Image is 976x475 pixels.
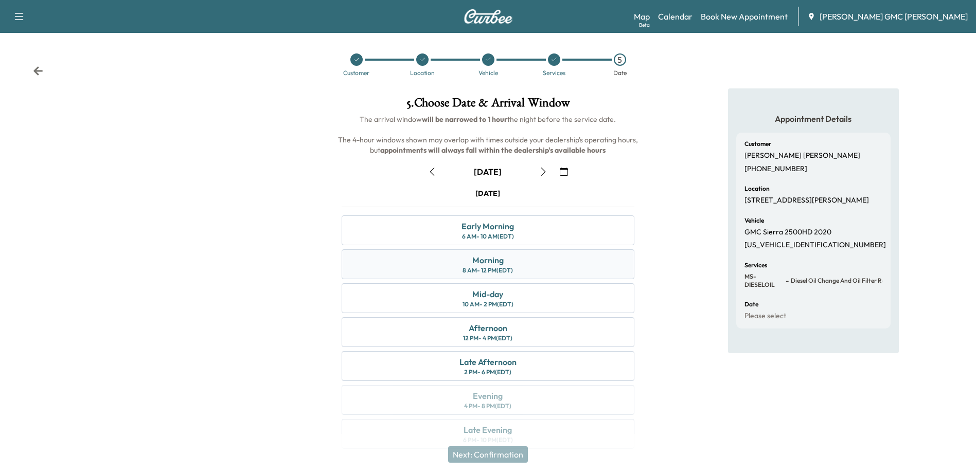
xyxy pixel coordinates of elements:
div: 12 PM - 4 PM (EDT) [463,334,512,342]
div: Late Afternoon [459,356,517,368]
p: [STREET_ADDRESS][PERSON_NAME] [744,196,869,205]
div: 2 PM - 6 PM (EDT) [464,368,511,376]
div: 6 AM - 10 AM (EDT) [462,232,514,241]
span: - [784,276,789,286]
div: Date [613,70,627,76]
div: Mid-day [472,288,503,300]
span: MS-DIESELOIL [744,272,784,289]
h5: Appointment Details [736,113,891,124]
p: [US_VEHICLE_IDENTIFICATION_NUMBER] [744,241,886,250]
span: [PERSON_NAME] GMC [PERSON_NAME] [820,10,968,23]
div: 10 AM - 2 PM (EDT) [463,300,513,308]
h6: Customer [744,141,771,147]
div: Afternoon [469,322,507,334]
b: appointments will always fall within the dealership's available hours [380,145,606,155]
b: will be narrowed to 1 hour [422,115,507,124]
p: Please select [744,312,786,321]
span: The arrival window the night before the service date. The 4-hour windows shown may overlap with t... [338,115,640,155]
div: Back [33,66,43,76]
h6: Services [744,262,767,268]
div: 5 [614,53,626,66]
div: Beta [639,21,650,29]
h6: Location [744,186,770,192]
a: Calendar [658,10,693,23]
div: Customer [343,70,369,76]
div: Location [410,70,435,76]
div: 8 AM - 12 PM (EDT) [463,266,513,275]
p: GMC Sierra 2500HD 2020 [744,228,831,237]
div: Morning [472,254,504,266]
a: Book New Appointment [701,10,788,23]
div: Services [543,70,565,76]
p: [PERSON_NAME] [PERSON_NAME] [744,151,860,160]
h1: 5 . Choose Date & Arrival Window [333,97,642,114]
p: [PHONE_NUMBER] [744,165,807,174]
div: Early Morning [462,220,514,232]
span: Diesel Oil Change and Oil Filter Replacement [789,277,906,285]
h6: Vehicle [744,217,764,224]
div: [DATE] [475,188,500,198]
div: [DATE] [474,166,502,177]
a: MapBeta [634,10,650,23]
img: Curbee Logo [464,9,513,24]
div: Vehicle [478,70,498,76]
h6: Date [744,301,758,307]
